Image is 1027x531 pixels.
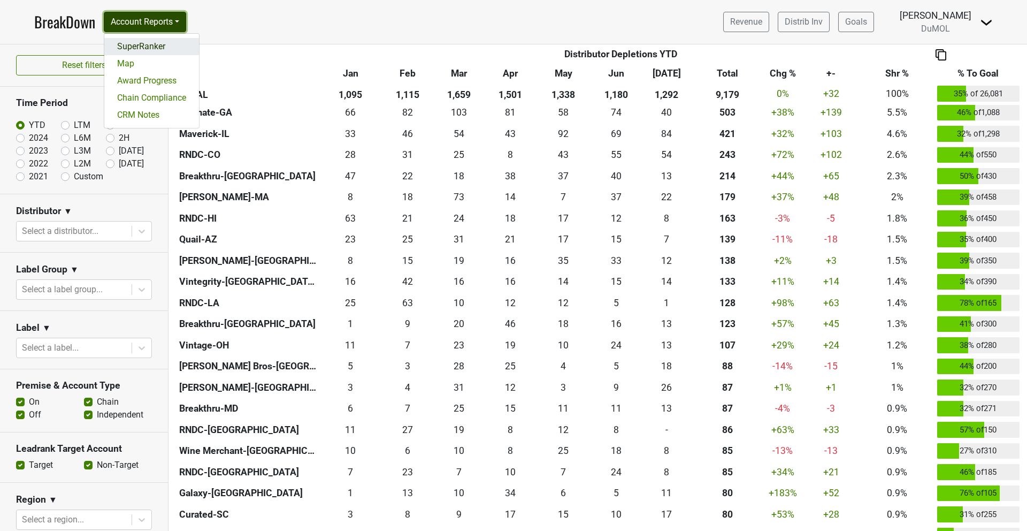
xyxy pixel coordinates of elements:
[177,123,319,145] th: Maverick-IL
[488,105,533,119] div: 81
[433,292,485,314] td: 10.2
[177,64,319,83] th: &nbsp;: activate to sort column ascending
[763,229,802,251] td: -11 %
[488,169,533,183] div: 38
[104,107,199,124] a: CRM Notes
[763,123,802,145] td: +32 %
[641,250,692,271] td: 12.34
[692,250,763,271] th: 138.060
[70,263,79,276] span: ▼
[644,190,689,204] div: 22
[488,254,533,268] div: 16
[535,187,591,208] td: 6.5
[763,165,802,187] td: +44 %
[591,123,641,145] td: 69.166
[641,145,692,166] td: 53.5
[694,211,761,225] div: 163
[485,271,535,293] td: 16
[694,296,761,310] div: 128
[763,314,802,335] td: +57 %
[485,64,535,83] th: Apr: activate to sort column ascending
[385,232,431,246] div: 25
[319,229,382,251] td: 23.332
[591,292,641,314] td: 5
[535,271,591,293] td: 13.834
[538,211,588,225] div: 17
[433,208,485,229] td: 24.3
[485,165,535,187] td: 37.5
[535,165,591,187] td: 37
[16,322,40,333] h3: Label
[936,49,946,60] img: Copy to clipboard
[177,83,319,104] th: TOTAL
[763,64,802,83] th: Chg %: activate to sort column ascending
[385,275,431,289] div: 42
[538,296,588,310] div: 12
[860,229,934,251] td: 1.5%
[860,165,934,187] td: 2.3%
[16,264,67,275] h3: Label Group
[319,208,382,229] td: 63.4
[860,64,934,83] th: Shr %: activate to sort column ascending
[694,254,761,268] div: 138
[485,102,535,124] td: 80.99
[694,169,761,183] div: 214
[319,102,382,124] td: 66.34
[692,145,763,166] th: 242.734
[382,123,433,145] td: 45.5
[435,127,483,141] div: 54
[385,105,431,119] div: 82
[594,127,639,141] div: 69
[641,208,692,229] td: 7.833
[49,494,57,506] span: ▼
[385,296,431,310] div: 63
[591,145,641,166] td: 55.333
[382,314,433,335] td: 9
[535,123,591,145] td: 92.001
[641,165,692,187] td: 13
[692,123,763,145] th: 420.666
[433,145,485,166] td: 24.7
[382,83,433,104] th: 1,115
[644,105,689,119] div: 40
[805,190,857,204] div: +48
[74,157,91,170] label: L2M
[860,314,934,335] td: 1.3%
[594,254,639,268] div: 33
[382,187,433,208] td: 17.5
[805,254,857,268] div: +3
[694,127,761,141] div: 421
[838,12,874,32] a: Goals
[104,12,186,32] button: Account Reports
[488,148,533,162] div: 8
[591,314,641,335] td: 16.333
[177,250,319,271] th: [PERSON_NAME]-[GEOGRAPHIC_DATA]
[382,292,433,314] td: 63
[435,169,483,183] div: 18
[385,148,431,162] div: 31
[763,208,802,229] td: -3 %
[641,83,692,104] th: 1,292
[485,229,535,251] td: 21.498
[535,208,591,229] td: 17
[594,211,639,225] div: 12
[16,55,152,75] button: Reset filters
[485,145,535,166] td: 8.334
[594,148,639,162] div: 55
[321,127,380,141] div: 33
[29,408,41,421] label: Off
[382,145,433,166] td: 30.7
[594,105,639,119] div: 74
[692,208,763,229] th: 163.433
[641,335,692,356] td: 12.68
[692,165,763,187] th: 214.333
[538,275,588,289] div: 14
[694,105,761,119] div: 503
[16,206,61,217] h3: Distributor
[319,64,382,83] th: Jan: activate to sort column ascending
[763,335,802,356] td: +29 %
[763,292,802,314] td: +98 %
[860,208,934,229] td: 1.8%
[177,208,319,229] th: RNDC-HI
[382,208,433,229] td: 21.4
